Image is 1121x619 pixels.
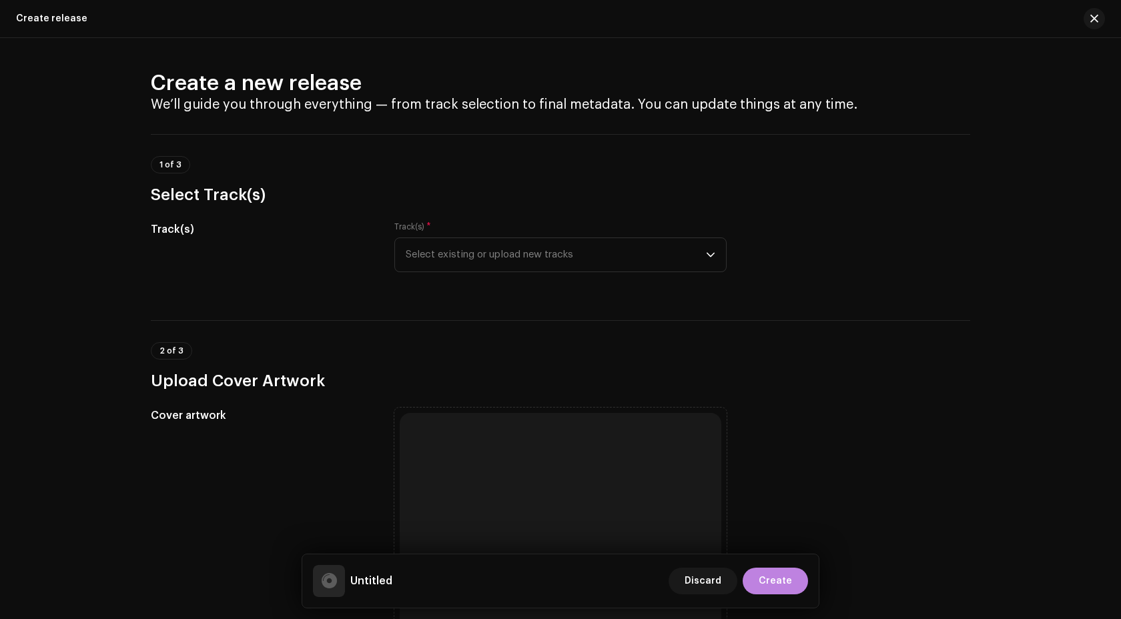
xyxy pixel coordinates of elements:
[151,184,970,205] h3: Select Track(s)
[743,568,808,594] button: Create
[669,568,737,594] button: Discard
[350,573,392,589] h5: Untitled
[394,221,431,232] label: Track(s)
[151,97,970,113] h4: We’ll guide you through everything — from track selection to final metadata. You can update thing...
[759,568,792,594] span: Create
[151,221,373,237] h5: Track(s)
[151,70,970,97] h2: Create a new release
[406,238,706,271] span: Select existing or upload new tracks
[685,568,721,594] span: Discard
[706,238,715,271] div: dropdown trigger
[151,370,970,392] h3: Upload Cover Artwork
[151,408,373,424] h5: Cover artwork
